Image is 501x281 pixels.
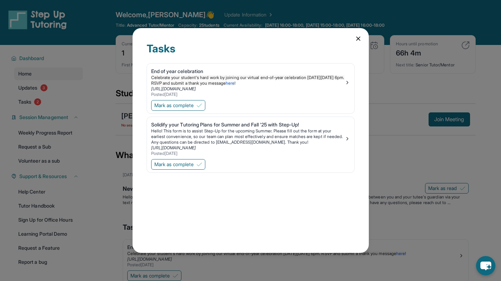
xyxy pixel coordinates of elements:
[197,162,202,167] img: Mark as complete
[151,159,205,170] button: Mark as complete
[197,103,202,108] img: Mark as complete
[151,151,345,156] div: Posted [DATE]
[147,64,354,99] a: End of year celebrationCelebrate your student's hard work by joining our virtual end-of-year cele...
[151,86,196,91] a: [URL][DOMAIN_NAME]
[154,161,194,168] span: Mark as complete
[151,145,196,150] a: [URL][DOMAIN_NAME]
[226,80,235,86] a: here
[151,75,346,86] span: Celebrate your student's hard work by joining our virtual end-of-year celebration [DATE][DATE] 6p...
[476,256,495,275] button: chat-button
[151,121,345,128] div: Solidify your Tutoring Plans for Summer and Fall '25 with Step-Up!
[151,100,205,111] button: Mark as complete
[151,128,345,145] p: Hello! This form is to assist Step-Up for the upcoming Summer. Please fill out the form at your e...
[154,102,194,109] span: Mark as complete
[151,68,345,75] div: End of year celebration
[147,117,354,158] a: Solidify your Tutoring Plans for Summer and Fall '25 with Step-Up!Hello! This form is to assist S...
[151,75,345,86] p: !
[151,92,345,97] div: Posted [DATE]
[147,42,355,63] div: Tasks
